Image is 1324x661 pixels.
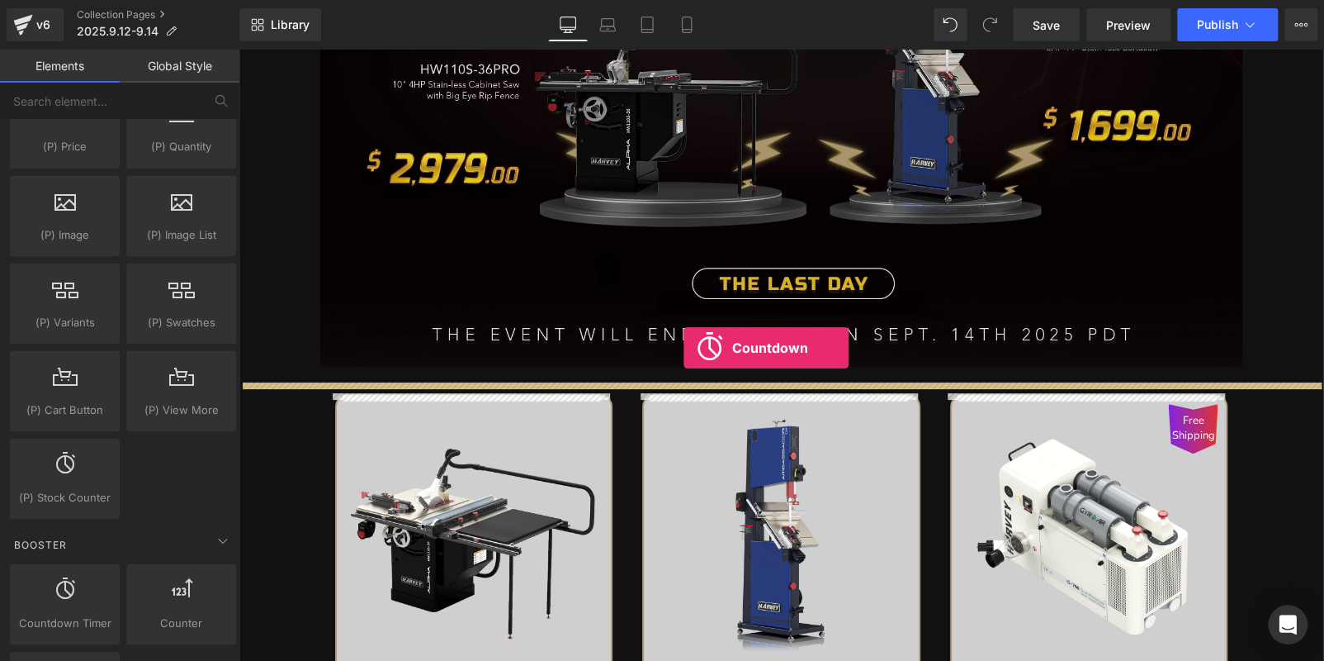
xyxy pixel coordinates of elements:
span: Counter [131,614,231,631]
span: (P) Price [15,138,115,155]
a: Collection Pages [77,8,239,21]
span: (P) View More [131,401,231,418]
a: Global Style [120,50,239,83]
div: Open Intercom Messenger [1268,605,1307,644]
img: ALPHA HW110S-36Pro & 52Pro 10 [106,354,365,613]
span: (P) Stock Counter [15,488,115,506]
span: (P) Image List [131,226,231,243]
img: AMBASSADOR C14Pro 3HP 14 [414,354,672,613]
span: Countdown Timer [15,614,115,631]
span: Booster [12,536,69,552]
span: Publish [1197,18,1238,31]
button: Undo [934,8,967,41]
span: Save [1033,17,1060,34]
span: (P) Image [15,226,115,243]
a: Desktop [548,8,588,41]
span: (P) Variants [15,313,115,330]
a: Mobile [667,8,707,41]
a: Free Shipping [721,354,980,613]
a: Laptop [588,8,627,41]
span: Preview [1106,17,1151,34]
button: More [1284,8,1317,41]
span: (P) Cart Button [15,401,115,418]
span: Free Shipping [933,364,976,394]
div: v6 [33,14,54,36]
img: GYRO AIR G-700 Dust Processor [721,354,980,613]
button: Publish [1177,8,1278,41]
span: (P) Quantity [131,138,231,155]
a: v6 [7,8,64,41]
button: Redo [973,8,1006,41]
span: (P) Swatches [131,313,231,330]
span: 2025.9.12-9.14 [77,25,158,38]
a: Tablet [627,8,667,41]
a: New Library [239,8,321,41]
a: Preview [1086,8,1170,41]
span: Library [271,17,310,32]
iframe: To enrich screen reader interactions, please activate Accessibility in Grammarly extension settings [239,50,1324,661]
